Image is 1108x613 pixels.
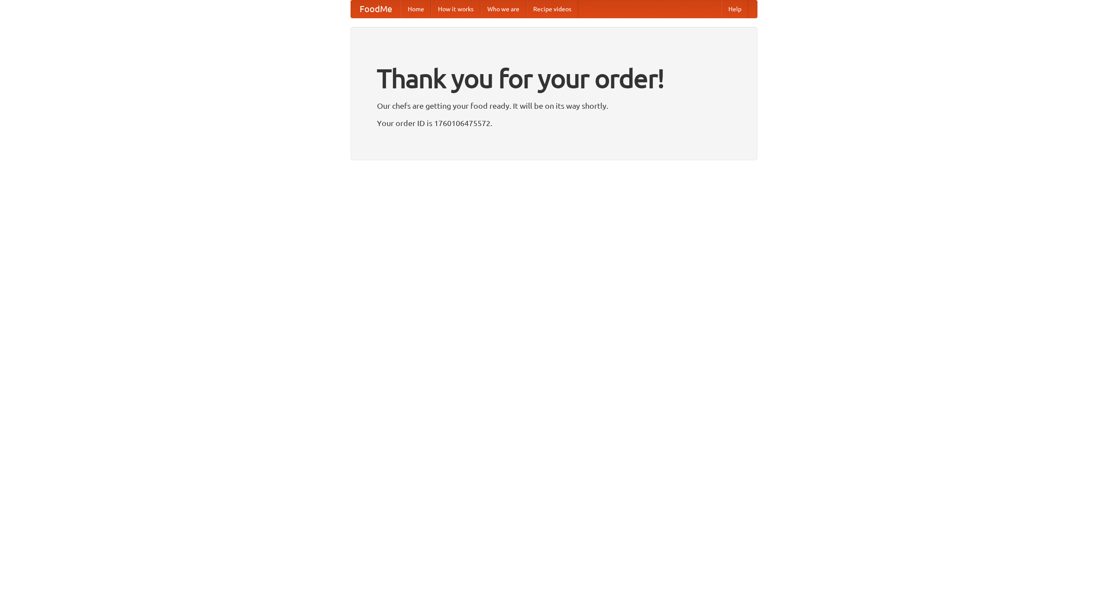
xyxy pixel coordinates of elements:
a: FoodMe [351,0,401,18]
h1: Thank you for your order! [377,58,731,99]
a: How it works [431,0,480,18]
p: Your order ID is 1760106475572. [377,117,731,130]
a: Who we are [480,0,526,18]
a: Home [401,0,431,18]
a: Help [721,0,748,18]
a: Recipe videos [526,0,578,18]
p: Our chefs are getting your food ready. It will be on its way shortly. [377,99,731,112]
